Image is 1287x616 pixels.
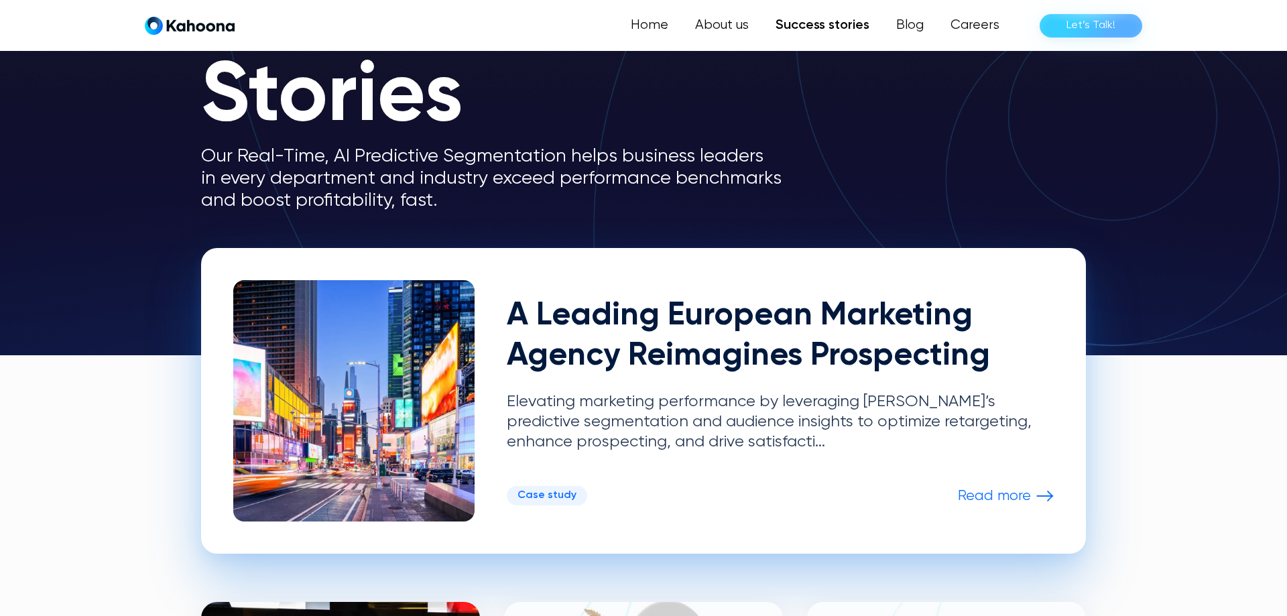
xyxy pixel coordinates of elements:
[201,248,1086,554] a: A Leading European Marketing Agency Reimagines ProspectingElevating marketing performance by leve...
[682,12,762,39] a: About us
[507,296,1054,376] h2: A Leading European Marketing Agency Reimagines Prospecting
[937,12,1013,39] a: Careers
[958,487,1031,505] p: Read more
[507,392,1054,452] p: Elevating marketing performance by leveraging [PERSON_NAME]’s predictive segmentation and audienc...
[762,12,883,39] a: Success stories
[1040,14,1142,38] a: Let’s Talk!
[617,12,682,39] a: Home
[517,489,576,502] div: Case study
[1066,15,1115,36] div: Let’s Talk!
[883,12,937,39] a: Blog
[145,16,235,36] a: home
[201,145,804,212] p: Our Real-Time, AI Predictive Segmentation helps business leaders in every department and industry...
